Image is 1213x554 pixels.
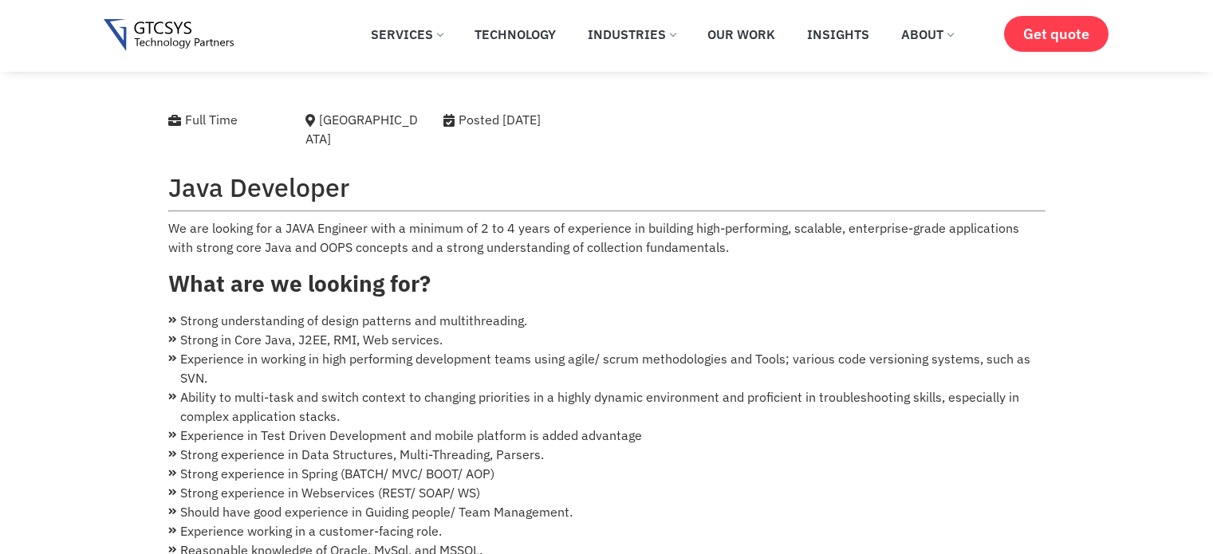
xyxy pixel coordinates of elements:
a: Our Work [695,17,787,52]
a: Insights [795,17,881,52]
div: [GEOGRAPHIC_DATA] [305,110,419,148]
a: Services [359,17,455,52]
li: Strong in Core Java, J2EE, RMI, Web services. [168,330,1046,349]
li: Experience in Test Driven Development and mobile platform is added advantage [168,426,1046,445]
li: Should have good experience in Guiding people/ Team Management. [168,502,1046,521]
img: Gtcsys logo [104,19,234,52]
li: Strong experience in Webservices (REST/ SOAP/ WS) [168,483,1046,502]
strong: What are we looking for? [168,269,431,298]
span: Get quote [1023,26,1089,42]
li: Strong understanding of design patterns and multithreading. [168,311,1046,330]
li: Strong experience in Spring (BATCH/ MVC/ BOOT/ AOP) [168,464,1046,483]
li: Experience working in a customer-facing role. [168,521,1046,540]
div: Posted [DATE] [443,110,626,129]
li: Ability to multi-task and switch context to changing priorities in a highly dynamic environment a... [168,387,1046,426]
h2: Java Developer [168,172,1046,202]
a: Industries [576,17,687,52]
a: Technology [463,17,568,52]
div: Full Time [168,110,282,129]
li: Experience in working in high performing development teams using agile/ scrum methodologies and T... [168,349,1046,387]
li: Strong experience in Data Structures, Multi-Threading, Parsers. [168,445,1046,464]
a: Get quote [1004,16,1109,52]
p: We are looking for a JAVA Engineer with a minimum of 2 to 4 years of experience in building high-... [168,218,1046,257]
a: About [889,17,965,52]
